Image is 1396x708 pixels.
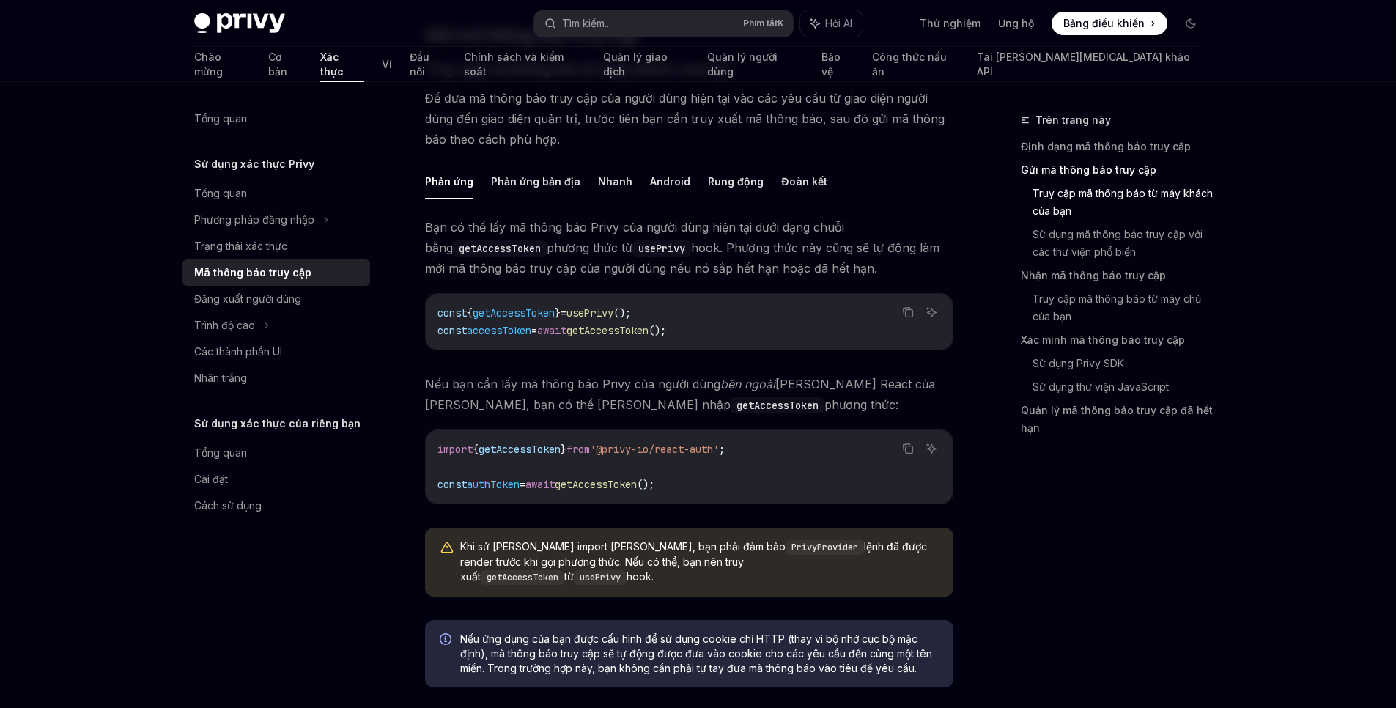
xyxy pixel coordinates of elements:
[1063,17,1145,29] font: Bảng điều khiển
[182,365,370,391] a: Nhãn trắng
[437,443,473,456] span: import
[460,540,786,553] font: Khi sử [PERSON_NAME] import [PERSON_NAME], bạn phải đảm bảo
[425,220,844,255] font: Bạn có thể lấy mã thông báo Privy của người dùng hiện tại dưới dạng chuỗi bằng
[194,240,287,252] font: Trạng thái xác thực
[194,213,314,226] font: Phương pháp đăng nhập
[566,324,649,337] span: getAccessToken
[821,47,854,82] a: Bảo vệ
[491,175,580,188] font: Phản ứng bản địa
[1035,114,1111,126] font: Trên trang này
[977,47,1202,82] a: Tài [PERSON_NAME][MEDICAL_DATA] khảo API
[922,439,941,458] button: Hỏi AI
[800,10,863,37] button: Hỏi AI
[720,377,775,391] font: bên ngoài
[1021,163,1156,176] font: Gửi mã thông báo truy cập
[194,13,285,34] img: logo tối
[1033,228,1205,258] font: Sử dụng mã thông báo truy cập với các thư viện phổ biến
[537,324,566,337] span: await
[194,473,228,485] font: Cài đặt
[194,417,361,429] font: Sử dụng xác thực của riêng bạn
[182,233,370,259] a: Trạng thái xác thực
[598,164,632,199] button: Nhanh
[566,443,590,456] span: from
[1033,357,1124,369] font: Sử dụng Privy SDK
[473,443,479,456] span: {
[547,240,632,255] font: phương thức từ
[194,51,223,78] font: Chào mừng
[194,292,301,305] font: Đăng xuất người dùng
[268,51,287,78] font: Cơ bản
[182,339,370,365] a: Các thành phần UI
[708,164,764,199] button: Rung động
[1033,182,1214,223] a: Truy cập mã thông báo từ máy khách của bạn
[410,51,429,78] font: Đầu nối
[194,266,311,279] font: Mã thông báo truy cập
[182,440,370,466] a: Tổng quan
[182,286,370,312] a: Đăng xuất người dùng
[561,306,566,320] span: =
[898,303,917,322] button: Sao chép nội dung từ khối mã
[320,47,364,82] a: Xác thực
[320,51,344,78] font: Xác thực
[194,372,247,384] font: Nhãn trắng
[1021,158,1214,182] a: Gửi mã thông báo truy cập
[425,240,939,276] font: hook. Phương thức này cũng sẽ tự động làm mới mã thông báo truy cập của người dùng nếu nó sắp hết...
[1021,140,1191,152] font: Định dạng mã thông báo truy cập
[437,324,467,337] span: const
[1033,375,1214,399] a: Sử dụng thư viện JavaScript
[194,187,247,199] font: Tổng quan
[998,16,1034,31] a: Ủng hộ
[425,175,473,188] font: Phản ứng
[1033,380,1169,393] font: Sử dụng thư viện JavaScript
[825,17,852,29] font: Hỏi AI
[1033,223,1214,264] a: Sử dụng mã thông báo truy cập với các thư viện phổ biến
[531,324,537,337] span: =
[464,51,564,78] font: Chính sách và kiểm soát
[707,47,804,82] a: Quản lý người dùng
[194,319,255,331] font: Trình độ cao
[491,164,580,199] button: Phản ứng bản địa
[1033,352,1214,375] a: Sử dụng Privy SDK
[460,540,927,583] font: lệnh đã được render trước khi gọi phương thức. Nếu có thể, bạn nên truy xuất
[194,47,251,82] a: Chào mừng
[781,164,827,199] button: Đoàn kết
[562,17,611,29] font: Tìm kiếm...
[1052,12,1167,35] a: Bảng điều khiển
[872,47,959,82] a: Công thức nấu ăn
[481,570,564,585] code: getAccessToken
[1021,328,1214,352] a: Xác minh mã thông báo truy cập
[898,439,917,458] button: Sao chép nội dung từ khối mã
[1021,399,1214,440] a: Quản lý mã thông báo truy cập đã hết hạn
[268,47,303,82] a: Cơ bản
[998,17,1034,29] font: Ủng hộ
[781,175,827,188] font: Đoàn kết
[743,18,778,29] font: Phím tắt
[555,306,561,320] span: }
[778,18,784,29] font: K
[479,443,561,456] span: getAccessToken
[1021,264,1214,287] a: Nhận mã thông báo truy cập
[382,47,392,82] a: Ví
[437,478,467,491] span: const
[1033,292,1204,322] font: Truy cập mã thông báo từ máy chủ của bạn
[707,51,778,78] font: Quản lý người dùng
[922,303,941,322] button: Hỏi AI
[534,10,793,37] button: Tìm kiếm...Phím tắtK
[650,175,690,188] font: Android
[460,633,932,674] font: Nếu ứng dụng của bạn được cấu hình để sử dụng cookie chỉ HTTP (thay vì bộ nhớ cục bộ mặc định), m...
[182,180,370,207] a: Tổng quan
[650,164,690,199] button: Android
[525,478,555,491] span: await
[194,446,247,459] font: Tổng quan
[453,240,547,257] code: getAccessToken
[194,345,282,358] font: Các thành phần UI
[731,397,824,413] code: getAccessToken
[440,633,454,648] svg: Thông tin
[821,51,841,78] font: Bảo vệ
[425,377,935,412] font: [PERSON_NAME] React của [PERSON_NAME], bạn có thể [PERSON_NAME] nhập
[1021,333,1185,346] font: Xác minh mã thông báo truy cập
[520,478,525,491] span: =
[824,397,898,412] font: phương thức:
[182,259,370,286] a: Mã thông báo truy cập
[410,47,446,82] a: Đầu nối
